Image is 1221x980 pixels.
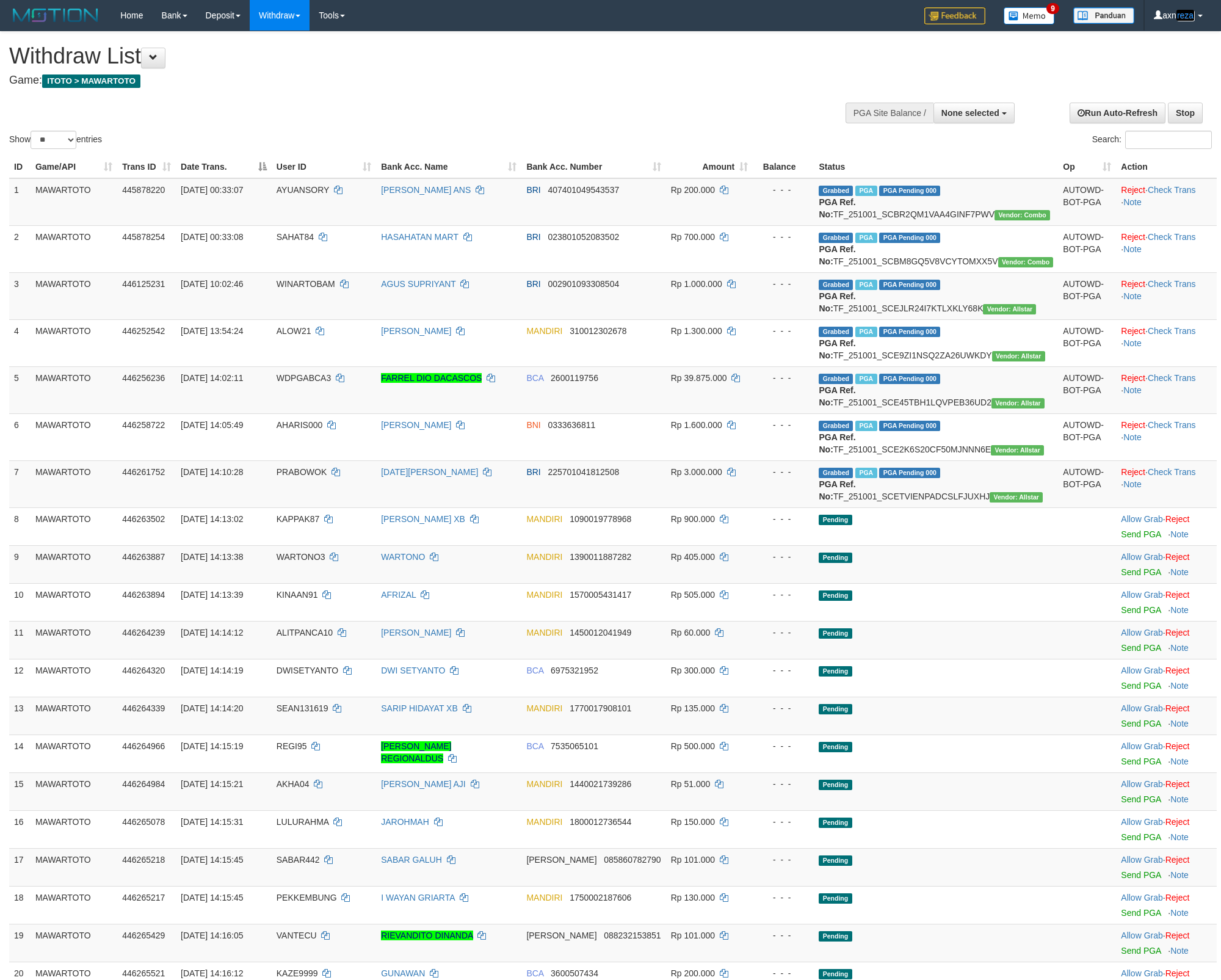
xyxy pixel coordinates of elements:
[1121,232,1145,242] a: Reject
[376,156,521,178] th: Bank Acc. Name: activate to sort column ascending
[983,304,1036,314] span: Vendor URL: https://secure31.1velocity.biz
[758,372,809,384] div: - - -
[31,319,117,366] td: MAWARTOTO
[819,280,853,290] span: Grabbed
[819,553,852,563] span: Pending
[1121,514,1165,524] span: ·
[1123,244,1142,254] a: Note
[1116,225,1217,272] td: · ·
[526,467,540,477] span: BRI
[990,492,1043,503] span: Vendor URL: https://secure31.1velocity.biz
[995,210,1050,220] span: Vendor URL: https://secure11.1velocity.biz
[1073,7,1134,24] img: panduan.png
[671,590,715,600] span: Rp 505.000
[814,225,1058,272] td: TF_251001_SCBM8GQ5V8VCYTOMXX5V
[1170,681,1189,691] a: Note
[819,479,855,501] b: PGA Ref. No:
[671,326,722,336] span: Rp 1.300.000
[122,232,165,242] span: 445878254
[9,272,31,319] td: 3
[272,156,376,178] th: User ID: activate to sort column ascending
[277,514,320,524] span: KAPPAK87
[1123,479,1142,489] a: Note
[819,244,855,266] b: PGA Ref. No:
[570,552,631,562] span: Copy 1390011887282 to clipboard
[1116,583,1217,621] td: ·
[381,467,478,477] a: [DATE][PERSON_NAME]
[1121,529,1161,539] a: Send PGA
[381,628,451,637] a: [PERSON_NAME]
[381,420,451,430] a: [PERSON_NAME]
[1170,832,1189,842] a: Note
[570,628,631,637] span: Copy 1450012041949 to clipboard
[526,514,562,524] span: MANDIRI
[814,319,1058,366] td: TF_251001_SCE9ZI1NSQ2ZA26UWKDY
[1121,908,1161,918] a: Send PGA
[277,590,318,600] span: KINAAN91
[941,108,999,118] span: None selected
[9,6,102,24] img: MOTION_logo.png
[1121,855,1162,865] a: Allow Grab
[879,280,940,290] span: PGA Pending
[277,552,325,562] span: WARTONO3
[181,666,243,675] span: [DATE] 14:14:19
[1121,794,1161,804] a: Send PGA
[1058,413,1116,460] td: AUTOWD-BOT-PGA
[855,233,877,243] span: Marked by axnriski
[1121,817,1162,827] a: Allow Grab
[1092,131,1212,149] label: Search:
[1121,628,1162,637] a: Allow Grab
[277,420,322,430] span: AHARIS000
[846,103,933,123] div: PGA Site Balance /
[1176,10,1194,21] em: reza
[1121,279,1145,289] a: Reject
[855,327,877,337] span: Marked by axnvhino
[277,232,314,242] span: SAHAT84
[548,185,619,195] span: Copy 407401049543537 to clipboard
[9,545,31,583] td: 9
[1121,185,1145,195] a: Reject
[671,279,722,289] span: Rp 1.000.000
[1116,545,1217,583] td: ·
[122,552,165,562] span: 446263887
[570,590,631,600] span: Copy 1570005431417 to clipboard
[1121,628,1165,637] span: ·
[526,185,540,195] span: BRI
[381,373,482,383] a: FARREL DIO DACASCOS
[381,968,425,978] a: GUNAWAN
[1058,178,1116,226] td: AUTOWD-BOT-PGA
[31,272,117,319] td: MAWARTOTO
[819,327,853,337] span: Grabbed
[122,185,165,195] span: 445878220
[1148,373,1196,383] a: Check Trans
[879,468,940,478] span: PGA Pending
[1116,178,1217,226] td: · ·
[31,460,117,507] td: MAWARTOTO
[526,420,540,430] span: BNI
[181,552,243,562] span: [DATE] 14:13:38
[1165,552,1190,562] a: Reject
[924,7,985,24] img: Feedback.jpg
[122,420,165,430] span: 446258722
[814,413,1058,460] td: TF_251001_SCE2K6S20CF50MJNNN6E
[1165,931,1190,940] a: Reject
[1121,420,1145,430] a: Reject
[998,257,1054,267] span: Vendor URL: https://secure11.1velocity.biz
[381,779,465,789] a: [PERSON_NAME] AJI
[1148,279,1196,289] a: Check Trans
[1170,643,1189,653] a: Note
[1058,272,1116,319] td: AUTOWD-BOT-PGA
[277,373,331,383] span: WDPGABCA3
[570,514,631,524] span: Copy 1090019778968 to clipboard
[9,659,31,697] td: 12
[117,156,176,178] th: Trans ID: activate to sort column ascending
[814,460,1058,507] td: TF_251001_SCETVIENPADCSLFJUXHJ
[1121,590,1165,600] span: ·
[31,131,76,149] select: Showentries
[31,156,117,178] th: Game/API: activate to sort column ascending
[1170,719,1189,728] a: Note
[1121,703,1162,713] a: Allow Grab
[671,514,715,524] span: Rp 900.000
[548,232,619,242] span: Copy 023801052083502 to clipboard
[176,156,272,178] th: Date Trans.: activate to sort column descending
